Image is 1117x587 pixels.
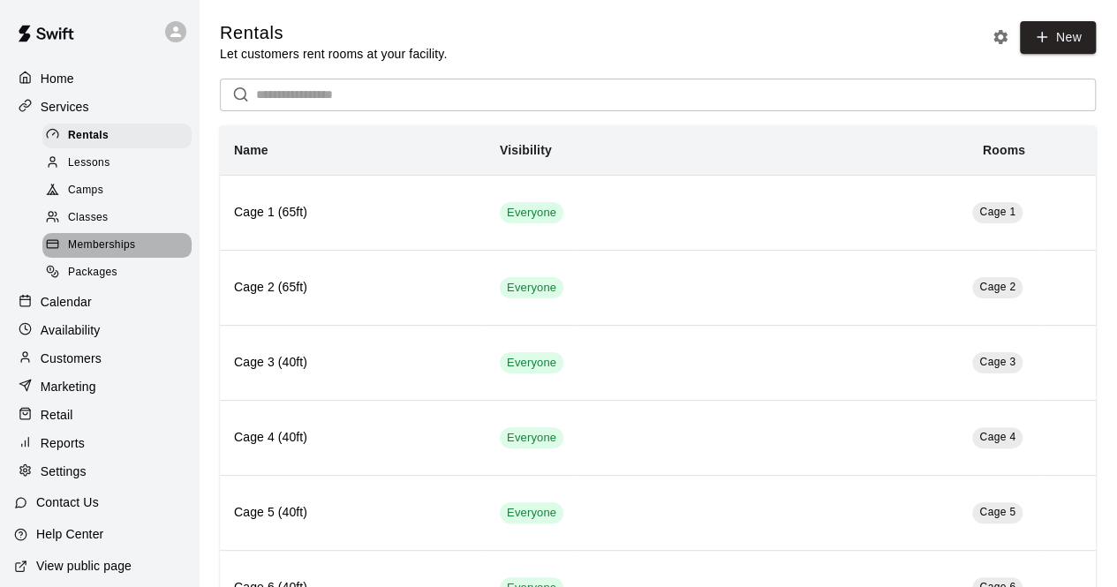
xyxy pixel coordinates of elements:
span: Everyone [500,505,563,522]
a: Lessons [42,149,199,177]
span: Memberships [68,237,135,254]
h5: Rentals [220,21,447,45]
p: View public page [36,557,132,575]
span: Cage 1 [979,206,1015,218]
div: This service is visible to all of your customers [500,502,563,523]
span: Everyone [500,355,563,372]
a: Camps [42,177,199,205]
h6: Cage 4 (40ft) [234,428,472,448]
span: Packages [68,264,117,282]
div: Memberships [42,233,192,258]
p: Calendar [41,293,92,311]
b: Name [234,143,268,157]
a: Marketing [14,373,185,400]
a: Memberships [42,232,199,260]
a: Retail [14,402,185,428]
p: Home [41,70,74,87]
span: Everyone [500,430,563,447]
a: Home [14,65,185,92]
div: Camps [42,178,192,203]
h6: Cage 3 (40ft) [234,353,472,373]
p: Let customers rent rooms at your facility. [220,45,447,63]
a: Settings [14,458,185,485]
span: Rentals [68,127,109,145]
h6: Cage 2 (65ft) [234,278,472,297]
div: This service is visible to all of your customers [500,352,563,373]
b: Rooms [983,143,1025,157]
a: Availability [14,317,185,343]
p: Customers [41,350,102,367]
p: Help Center [36,525,103,543]
span: Cage 3 [979,356,1015,368]
span: Cage 5 [979,506,1015,518]
p: Reports [41,434,85,452]
a: New [1020,21,1096,54]
p: Settings [41,463,87,480]
b: Visibility [500,143,552,157]
p: Marketing [41,378,96,395]
p: Services [41,98,89,116]
span: Camps [68,182,103,199]
h6: Cage 1 (65ft) [234,203,472,222]
a: Customers [14,345,185,372]
div: This service is visible to all of your customers [500,427,563,448]
a: Reports [14,430,185,456]
a: Services [14,94,185,120]
div: Classes [42,206,192,230]
div: Lessons [42,151,192,176]
span: Classes [68,209,108,227]
div: Packages [42,260,192,285]
span: Cage 2 [979,281,1015,293]
div: This service is visible to all of your customers [500,277,563,298]
h6: Cage 5 (40ft) [234,503,472,523]
p: Availability [41,321,101,339]
p: Retail [41,406,73,424]
span: Everyone [500,205,563,222]
span: Everyone [500,280,563,297]
a: Calendar [14,289,185,315]
a: Classes [42,205,199,232]
a: Rentals [42,122,199,149]
a: Packages [42,260,199,287]
span: Lessons [68,154,110,172]
div: This service is visible to all of your customers [500,202,563,223]
div: Rentals [42,124,192,148]
p: Contact Us [36,493,99,511]
span: Cage 4 [979,431,1015,443]
button: Rental settings [987,24,1014,50]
